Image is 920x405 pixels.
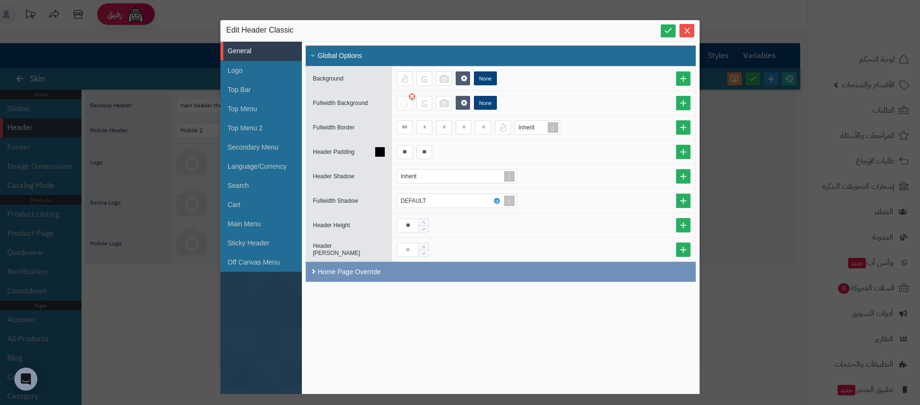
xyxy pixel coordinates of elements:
[313,124,355,131] span: Fullwidth Border
[220,176,302,195] li: Search
[474,71,497,85] label: None
[679,24,694,37] button: Close
[313,197,358,204] span: Fullwidth Shadow
[220,118,302,138] li: Top Menu 2
[220,253,302,272] li: Off Canvas Menu
[220,61,302,80] li: Logo
[306,46,696,66] div: Global Options
[306,262,696,282] div: Home Page Override
[220,42,302,61] li: General
[419,225,428,232] span: Decrease Value
[313,173,354,180] span: Header Shadow
[220,233,302,253] li: Sticky Header
[220,80,302,99] li: Top Bar
[220,195,302,214] li: Cart
[474,96,497,110] label: None
[220,214,302,233] li: Main Menu
[226,25,294,36] span: Edit Header Classic
[313,243,360,256] span: Header [PERSON_NAME]
[419,250,428,256] span: Decrease Value
[313,75,344,82] span: Background
[313,149,355,155] span: Header Padding
[14,368,37,391] div: Open Intercom Messenger
[419,243,428,250] span: Increase Value
[401,170,426,183] div: Inherit
[313,100,368,106] span: Fullwidth Background
[419,219,428,226] span: Increase Value
[518,124,534,131] span: Inherit
[220,99,302,118] li: Top Menu
[313,222,350,229] span: Header Height
[220,157,302,176] li: Language/Currency
[401,194,436,208] div: DEFAULT
[220,138,302,157] li: Secondary Menu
